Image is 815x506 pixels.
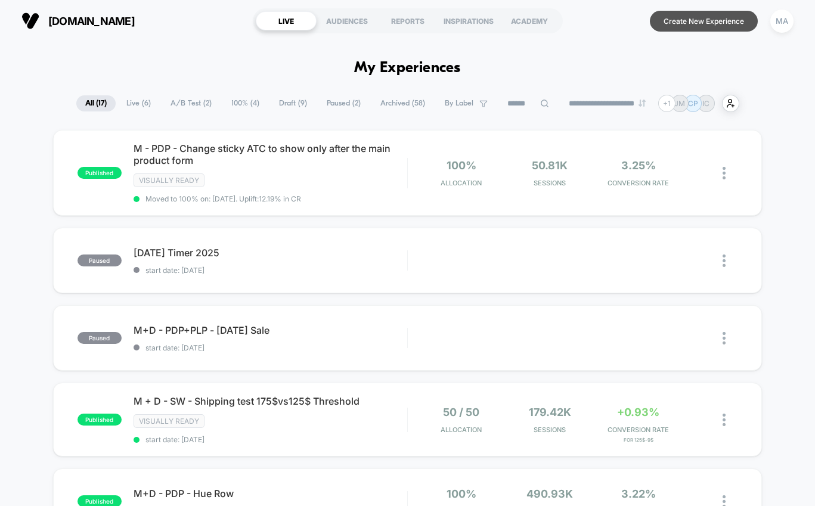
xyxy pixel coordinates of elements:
span: 3.25% [621,159,656,172]
span: CONVERSION RATE [597,179,680,187]
span: Archived ( 58 ) [371,95,434,111]
span: All ( 17 ) [76,95,116,111]
span: paused [78,332,122,344]
span: Live ( 6 ) [117,95,160,111]
span: 100% [447,488,476,500]
div: INSPIRATIONS [438,11,499,30]
img: close [723,254,726,267]
span: published [78,414,122,426]
span: 100% [447,159,476,172]
span: Sessions [509,179,591,187]
span: start date: [DATE] [134,435,407,444]
h1: My Experiences [354,60,461,77]
span: CONVERSION RATE [597,426,680,434]
span: A/B Test ( 2 ) [162,95,221,111]
span: published [78,167,122,179]
span: 50.81k [532,159,568,172]
span: +0.93% [617,406,659,418]
div: + 1 [658,95,675,112]
span: M - PDP - Change sticky ATC to show only after the main product form [134,142,407,166]
img: close [723,167,726,179]
p: JM [674,99,685,108]
span: start date: [DATE] [134,266,407,275]
span: for 125$-9$ [597,437,680,443]
img: close [723,414,726,426]
span: M + D - SW - Shipping test 175$vs125$ Threshold [134,395,407,407]
span: [DOMAIN_NAME] [48,15,135,27]
span: Sessions [509,426,591,434]
span: Visually ready [134,414,204,428]
span: start date: [DATE] [134,343,407,352]
div: AUDIENCES [317,11,377,30]
span: [DATE] Timer 2025 [134,247,407,259]
div: LIVE [256,11,317,30]
span: 3.22% [621,488,656,500]
span: 100% ( 4 ) [222,95,268,111]
div: ACADEMY [499,11,560,30]
span: Allocation [441,179,482,187]
div: REPORTS [377,11,438,30]
p: CP [688,99,698,108]
span: Moved to 100% on: [DATE] . Uplift: 12.19% in CR [145,194,301,203]
span: M+D - PDP - Hue Row [134,488,407,499]
span: By Label [445,99,473,108]
span: Visually ready [134,173,204,187]
div: MA [770,10,794,33]
span: M+D - PDP+PLP - [DATE] Sale [134,324,407,336]
span: 490.93k [526,488,573,500]
img: Visually logo [21,12,39,30]
button: [DOMAIN_NAME] [18,11,138,30]
span: Draft ( 9 ) [270,95,316,111]
span: 179.42k [529,406,571,418]
p: IC [702,99,709,108]
img: close [723,332,726,344]
button: Create New Experience [650,11,758,32]
img: end [639,100,646,107]
span: Paused ( 2 ) [318,95,370,111]
span: paused [78,254,122,266]
span: 50 / 50 [443,406,479,418]
span: Allocation [441,426,482,434]
button: MA [767,9,797,33]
